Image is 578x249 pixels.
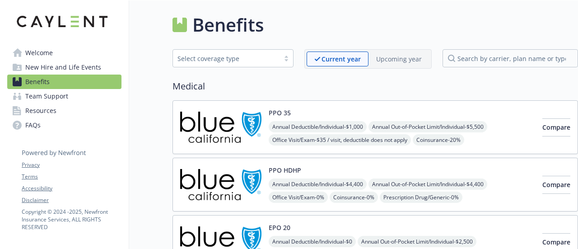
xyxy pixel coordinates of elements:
[542,176,570,194] button: Compare
[7,46,121,60] a: Welcome
[7,118,121,132] a: FAQs
[330,192,378,203] span: Coinsurance - 0%
[25,118,41,132] span: FAQs
[25,75,50,89] span: Benefits
[269,236,356,247] span: Annual Deductible/Individual - $0
[7,75,121,89] a: Benefits
[22,184,121,193] a: Accessibility
[22,208,121,231] p: Copyright © 2024 - 2025 , Newfront Insurance Services, ALL RIGHTS RESERVED
[22,173,121,181] a: Terms
[443,49,578,67] input: search by carrier, plan name or type
[322,54,361,64] p: Current year
[380,192,462,203] span: Prescription Drug/Generic - 0%
[269,223,290,232] button: EPO 20
[22,196,121,204] a: Disclaimer
[269,121,367,132] span: Annual Deductible/Individual - $1,000
[542,118,570,136] button: Compare
[25,103,56,118] span: Resources
[413,134,464,146] span: Coinsurance - 20%
[7,103,121,118] a: Resources
[7,60,121,75] a: New Hire and Life Events
[269,179,367,190] span: Annual Deductible/Individual - $4,400
[25,89,68,103] span: Team Support
[368,179,487,190] span: Annual Out-of-Pocket Limit/Individual - $4,400
[269,192,328,203] span: Office Visit/Exam - 0%
[25,46,53,60] span: Welcome
[368,121,487,132] span: Annual Out-of-Pocket Limit/Individual - $5,500
[177,54,275,63] div: Select coverage type
[7,89,121,103] a: Team Support
[542,238,570,246] span: Compare
[542,123,570,132] span: Compare
[172,80,578,93] h2: Medical
[376,54,422,64] p: Upcoming year
[22,161,121,169] a: Privacy
[358,236,476,247] span: Annual Out-of-Pocket Limit/Individual - $2,500
[269,134,411,146] span: Office Visit/Exam - $35 / visit, deductible does not apply
[180,165,261,204] img: Blue Shield of California carrier logo
[269,165,301,175] button: PPO HDHP
[192,11,264,38] h1: Benefits
[542,180,570,189] span: Compare
[180,108,261,146] img: Blue Shield of California carrier logo
[25,60,101,75] span: New Hire and Life Events
[269,108,291,117] button: PPO 35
